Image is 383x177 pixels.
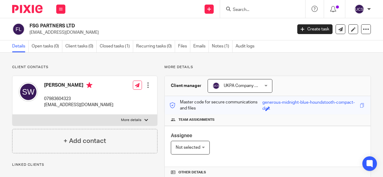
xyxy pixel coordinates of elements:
p: More details [164,65,371,70]
img: svg%3E [19,82,38,102]
span: UKPA Company Secretarial [224,84,275,88]
a: Closed tasks (1) [100,40,133,52]
a: Create task [297,24,333,34]
span: Other details [178,170,206,175]
span: Not selected [176,145,200,150]
p: Client contacts [12,65,157,70]
img: Pixie [12,5,43,13]
span: Team assignments [178,117,215,122]
img: svg%3E [354,4,364,14]
a: Audit logs [236,40,257,52]
p: Master code for secure communications and files [169,99,262,112]
a: Notes (1) [212,40,233,52]
a: Files [178,40,190,52]
a: Recurring tasks (0) [136,40,175,52]
a: Client tasks (0) [65,40,97,52]
a: Open tasks (0) [32,40,62,52]
h4: + Add contact [64,136,106,146]
h3: Client manager [171,83,202,89]
img: svg%3E [212,82,220,89]
p: [EMAIL_ADDRESS][DOMAIN_NAME] [29,29,288,36]
a: Details [12,40,29,52]
span: Assignee [171,133,192,138]
a: Emails [193,40,209,52]
input: Search [232,7,287,13]
i: Primary [86,82,92,88]
p: Linked clients [12,162,157,167]
p: [EMAIL_ADDRESS][DOMAIN_NAME] [44,102,113,108]
div: generous-midnight-blue-houndstooth-compact-disk [262,99,358,106]
h2: FSG PARTNERS LTD [29,23,236,29]
p: More details [121,118,141,123]
p: 07983604323 [44,96,113,102]
img: svg%3E [12,23,25,36]
h4: [PERSON_NAME] [44,82,113,90]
